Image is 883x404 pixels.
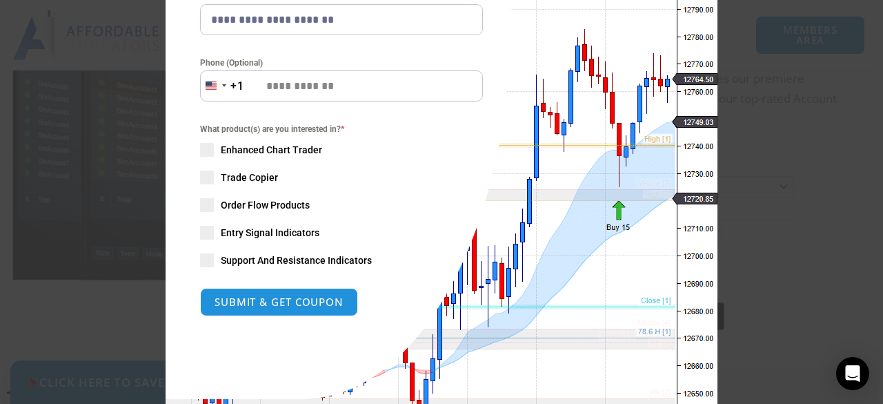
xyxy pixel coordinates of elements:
div: +1 [230,77,244,95]
span: Support And Resistance Indicators [221,253,372,267]
label: Phone (Optional) [200,56,483,70]
label: Entry Signal Indicators [200,226,483,240]
span: Trade Copier [221,171,278,184]
button: Selected country [200,70,244,102]
div: Open Intercom Messenger [836,357,869,390]
label: Support And Resistance Indicators [200,253,483,267]
span: Enhanced Chart Trader [221,143,322,157]
span: What product(s) are you interested in? [200,122,483,136]
label: Trade Copier [200,171,483,184]
label: Enhanced Chart Trader [200,143,483,157]
button: SUBMIT & GET COUPON [200,288,358,316]
label: Order Flow Products [200,198,483,212]
span: Order Flow Products [221,198,310,212]
span: Entry Signal Indicators [221,226,319,240]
